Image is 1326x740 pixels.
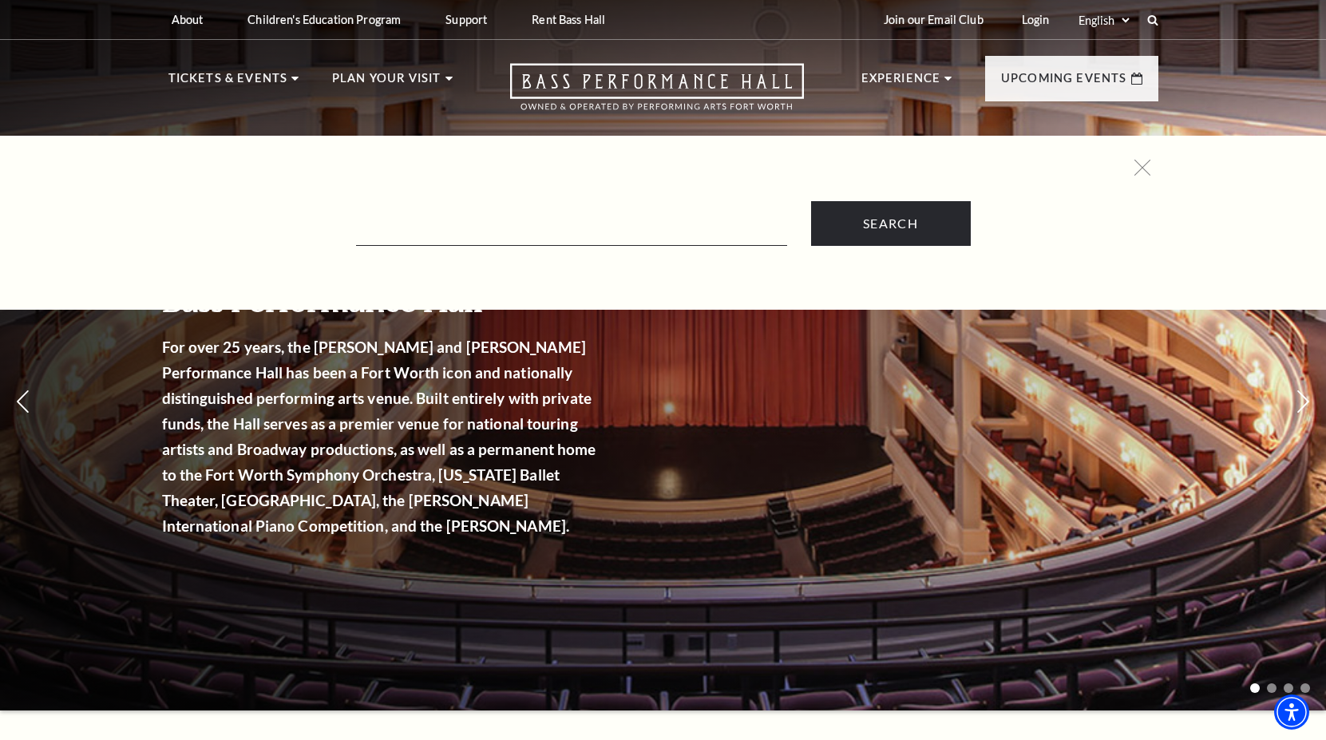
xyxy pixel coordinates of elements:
p: Experience [861,69,941,97]
p: Children's Education Program [247,13,401,26]
input: Text field [356,213,787,246]
p: Upcoming Events [1001,69,1127,97]
input: Submit button [811,201,971,246]
div: Accessibility Menu [1274,694,1309,730]
p: Rent Bass Hall [532,13,605,26]
p: Tickets & Events [168,69,288,97]
select: Select: [1075,13,1132,28]
a: Open this option [453,63,861,126]
p: About [172,13,204,26]
strong: For over 25 years, the [PERSON_NAME] and [PERSON_NAME] Performance Hall has been a Fort Worth ico... [162,338,596,535]
p: Support [445,13,487,26]
p: Plan Your Visit [332,69,441,97]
